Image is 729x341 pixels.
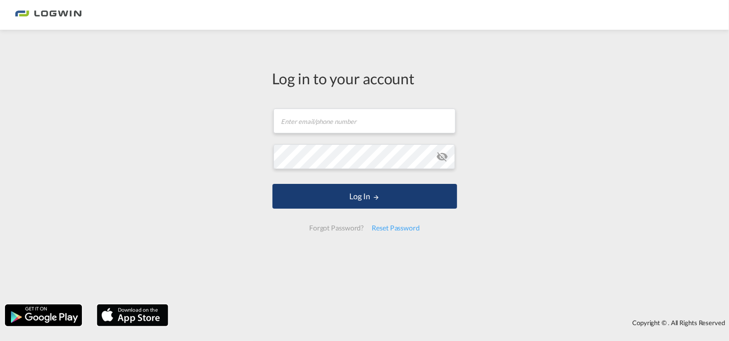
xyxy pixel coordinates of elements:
img: apple.png [96,303,169,327]
input: Enter email/phone number [273,109,456,133]
div: Copyright © . All Rights Reserved [173,314,729,331]
div: Reset Password [368,219,424,237]
img: bc73a0e0d8c111efacd525e4c8ad7d32.png [15,4,82,26]
button: LOGIN [272,184,457,209]
div: Log in to your account [272,68,457,89]
md-icon: icon-eye-off [436,151,448,163]
div: Forgot Password? [305,219,368,237]
img: google.png [4,303,83,327]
